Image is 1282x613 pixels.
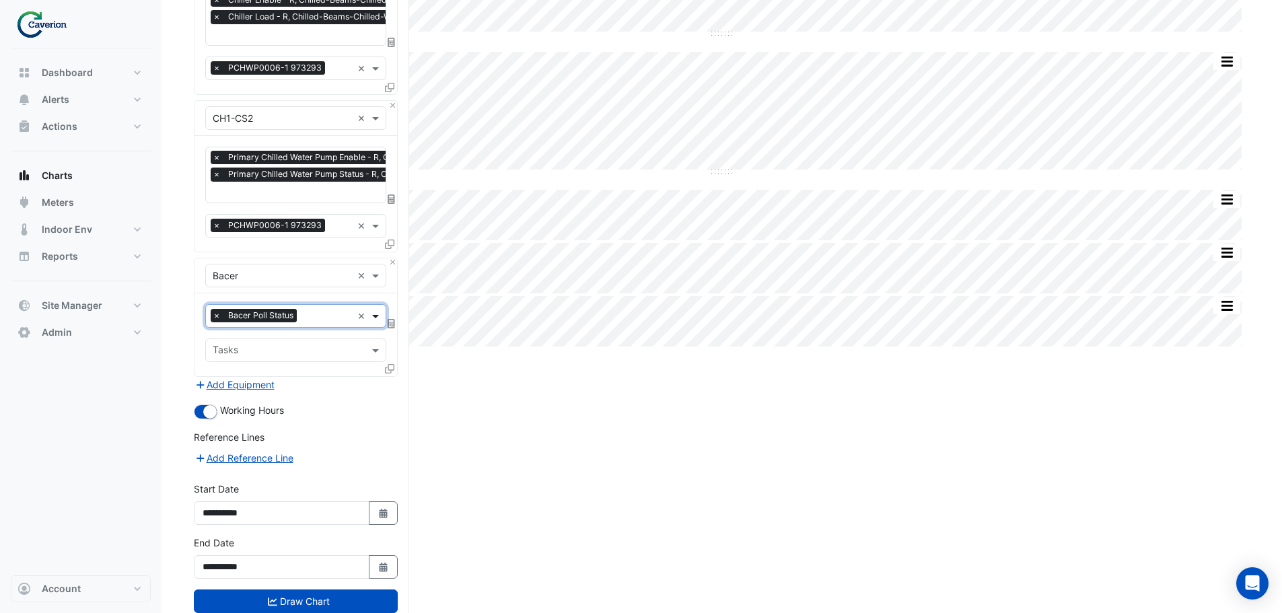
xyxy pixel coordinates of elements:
span: Account [42,582,81,596]
span: Primary Chilled Water Pump Status - R, Chilled-Beams-Chilled-Water-System [225,168,532,181]
button: Charts [11,162,151,189]
span: × [211,10,223,24]
app-icon: Indoor Env [17,223,31,236]
span: Clone Favourites and Tasks from this Equipment to other Equipment [385,81,394,93]
fa-icon: Select Date [378,507,390,519]
button: Dashboard [11,59,151,86]
span: Clear [357,111,369,125]
span: Actions [42,120,77,133]
button: More Options [1213,191,1240,208]
button: Close [388,101,397,110]
div: Open Intercom Messenger [1236,567,1269,600]
button: Reports [11,243,151,270]
span: Clear [357,61,369,75]
app-icon: Site Manager [17,299,31,312]
button: Admin [11,319,151,346]
span: Choose Function [386,36,398,48]
button: Site Manager [11,292,151,319]
span: Alerts [42,93,69,106]
button: Close [388,258,397,267]
span: Reports [42,250,78,263]
span: × [211,309,223,322]
span: Bacer Poll Status [225,309,297,322]
span: Site Manager [42,299,102,312]
span: Clone Favourites and Tasks from this Equipment to other Equipment [385,363,394,375]
app-icon: Actions [17,120,31,133]
app-icon: Dashboard [17,66,31,79]
app-icon: Meters [17,196,31,209]
app-icon: Charts [17,169,31,182]
span: Admin [42,326,72,339]
span: PCHWP0006-1 973293 [225,219,325,232]
span: × [211,151,223,164]
img: Company Logo [16,11,77,38]
app-icon: Reports [17,250,31,263]
span: Primary Chilled Water Pump Enable - R, Chilled-Beams-Chilled-Water-System [225,151,534,164]
button: More Options [1213,297,1240,314]
span: × [211,168,223,181]
button: Account [11,575,151,602]
span: Choose Function [386,194,398,205]
span: × [211,219,223,232]
span: Working Hours [220,404,284,416]
span: × [211,61,223,75]
label: Start Date [194,482,239,496]
button: Draw Chart [194,589,398,613]
button: Add Reference Line [194,450,294,466]
app-icon: Alerts [17,93,31,106]
button: Indoor Env [11,216,151,243]
span: Chiller Load - R, Chilled-Beams-Chilled-Water-System [225,10,443,24]
span: Charts [42,169,73,182]
span: Choose Function [386,318,398,330]
button: Alerts [11,86,151,113]
span: Dashboard [42,66,93,79]
span: Clone Favourites and Tasks from this Equipment to other Equipment [385,239,394,250]
button: Meters [11,189,151,216]
span: Clear [357,219,369,233]
span: Clear [357,268,369,283]
span: Clear [357,309,369,323]
app-icon: Admin [17,326,31,339]
div: Tasks [211,342,238,360]
button: More Options [1213,53,1240,70]
fa-icon: Select Date [378,561,390,573]
span: Meters [42,196,74,209]
button: More Options [1213,244,1240,261]
span: Indoor Env [42,223,92,236]
button: Add Equipment [194,377,275,392]
label: End Date [194,536,234,550]
span: PCHWP0006-1 973293 [225,61,325,75]
button: Actions [11,113,151,140]
label: Reference Lines [194,430,264,444]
